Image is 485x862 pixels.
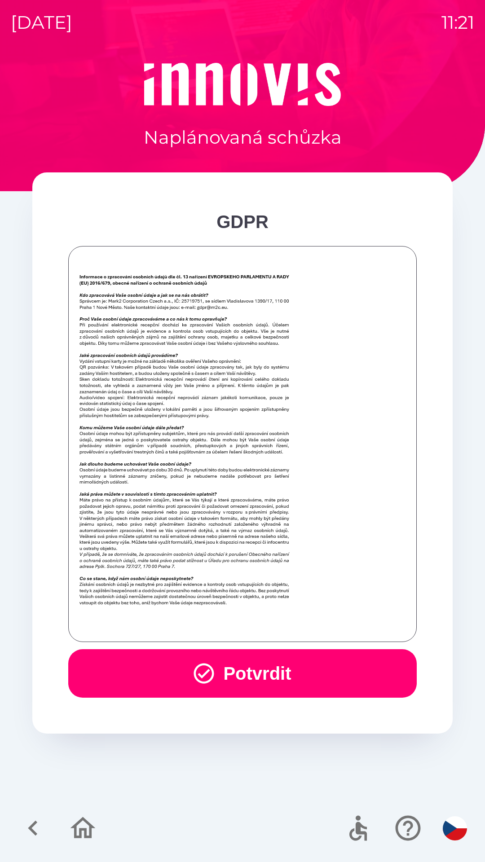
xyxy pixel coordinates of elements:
p: 11:21 [441,9,474,36]
img: cs flag [443,816,467,840]
button: Potvrdit [68,649,417,698]
p: [DATE] [11,9,72,36]
img: Logo [32,63,453,106]
div: GDPR [68,208,417,235]
p: Naplánovaná schůzka [144,124,342,151]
